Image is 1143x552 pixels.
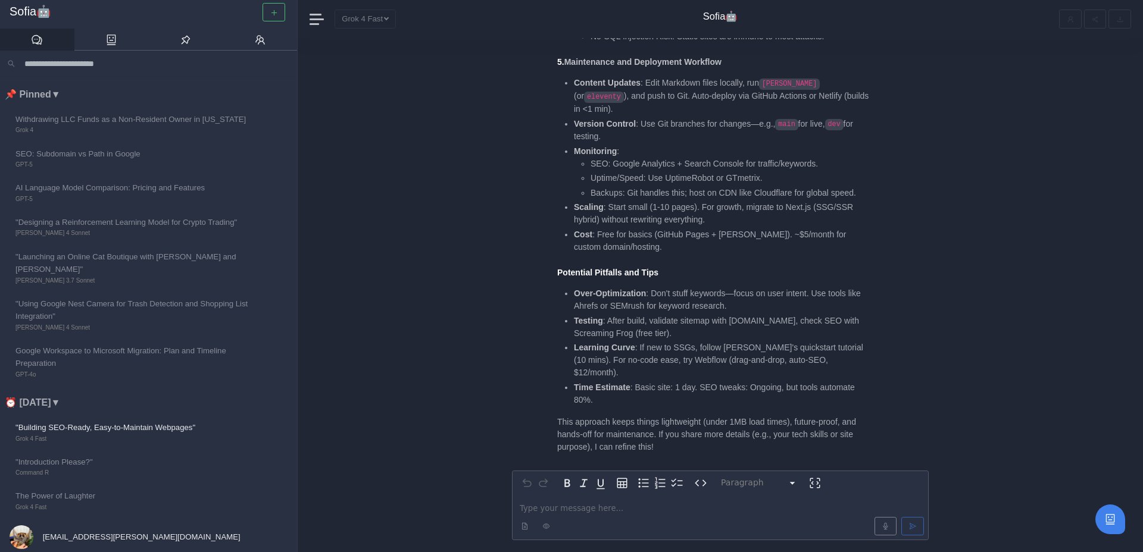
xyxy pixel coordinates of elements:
[15,456,255,468] span: "Introduction Please?"
[40,532,241,541] span: [EMAIL_ADDRESS][PERSON_NAME][DOMAIN_NAME]
[591,158,873,170] li: SEO: Google Analytics + Search Console for traffic/keywords.
[574,77,873,116] li: : Edit Markdown files locally, run (or ), and push to Git. Auto-deploy via GitHub Actions or Netl...
[15,181,255,194] span: AI Language Model Comparison: Pricing and Features
[574,382,630,392] strong: Time Estimate
[584,92,624,103] code: eleventy
[15,468,255,478] span: Command R
[574,316,603,325] strong: Testing
[775,120,798,131] code: main
[716,475,802,491] button: Block type
[10,5,288,19] a: Sofia🤖
[703,11,738,23] h4: Sofia🤖
[759,79,820,90] code: [PERSON_NAME]
[576,475,592,491] button: Italic
[513,495,928,540] div: editable markdown
[564,57,722,67] strong: Maintenance and Deployment Workflow
[825,120,844,131] code: dev
[574,145,873,199] li: :
[559,475,576,491] button: Bold
[557,268,873,278] h4: Potential Pitfalls and Tips
[15,276,255,286] span: [PERSON_NAME] 3.7 Sonnet
[15,160,255,170] span: GPT-5
[15,344,255,370] span: Google Workspace to Microsoft Migration: Plan and Timeline Preparation
[692,475,709,491] button: Inline code format
[669,475,685,491] button: Check list
[557,57,873,68] h4: 5.
[15,113,255,126] span: Withdrawing LLC Funds as a Non-Resident Owner in [US_STATE]
[5,87,297,102] li: 📌 Pinned ▼
[574,118,873,143] li: : Use Git branches for changes—e.g., for live, for testing.
[574,79,641,88] strong: Content Updates
[652,475,669,491] button: Numbered list
[15,370,255,379] span: GPT-4o
[574,119,636,128] strong: Version Control
[20,55,290,72] input: Search conversations
[591,187,873,199] li: Backups: Git handles this; host on CDN like Cloudflare for global speed.
[15,297,255,323] span: "Using Google Nest Camera for Trash Detection and Shopping List Integration"
[15,490,255,502] span: The Power of Laughter
[15,228,255,238] span: [PERSON_NAME] 4 Sonnet
[15,250,255,276] span: "Launching an Online Cat Boutique with [PERSON_NAME] and [PERSON_NAME]"
[15,216,255,228] span: "Designing a Reinforcement Learning Model for Crypto Trading"
[574,203,604,212] strong: Scaling
[635,475,685,491] div: toggle group
[574,202,873,227] li: : Start small (1-10 pages). For growth, migrate to Next.js (SSG/SSR hybrid) without rewriting eve...
[574,146,617,156] strong: Monitoring
[574,289,646,299] strong: Over-Optimization
[557,416,873,453] p: This approach keeps things lightweight (under 1MB load times), future-proof, and hands-off for ma...
[15,148,255,160] span: SEO: Subdomain vs Path in Google
[15,434,255,444] span: Grok 4 Fast
[592,475,609,491] button: Underline
[635,475,652,491] button: Bulleted list
[574,381,873,406] li: : Basic site: 1 day. SEO tweaks: Ongoing, but tools automate 80%.
[5,395,297,410] li: ⏰ [DATE] ▼
[574,342,873,379] li: : If new to SSGs, follow [PERSON_NAME]'s quickstart tutorial (10 mins). For no-code ease, try Web...
[574,315,873,340] li: : After build, validate sitemap with [DOMAIN_NAME], check SEO with Screaming Frog (free tier).
[574,230,592,239] strong: Cost
[591,172,873,185] li: Uptime/Speed: Use UptimeRobot or GTmetrix.
[15,126,255,135] span: Grok 4
[574,343,635,353] strong: Learning Curve
[15,421,255,434] span: "Building SEO-Ready, Easy-to-Maintain Webpages"
[15,195,255,204] span: GPT-5
[15,503,255,512] span: Grok 4 Fast
[574,288,873,313] li: : Don't stuff keywords—focus on user intent. Use tools like Ahrefs or SEMrush for keyword research.
[15,323,255,333] span: [PERSON_NAME] 4 Sonnet
[574,228,873,253] li: : Free for basics (GitHub Pages + [PERSON_NAME]). ~$5/month for custom domain/hosting.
